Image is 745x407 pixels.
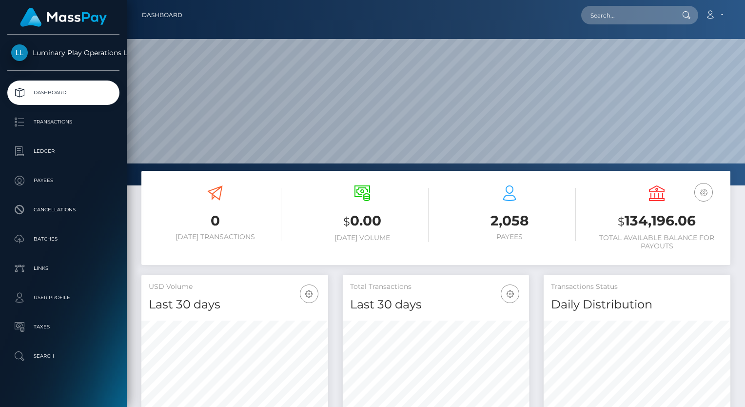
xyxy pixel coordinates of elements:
[7,81,119,105] a: Dashboard
[350,296,522,313] h4: Last 30 days
[11,232,116,246] p: Batches
[618,215,625,228] small: $
[11,261,116,276] p: Links
[7,285,119,310] a: User Profile
[7,198,119,222] a: Cancellations
[590,234,723,250] h6: Total Available Balance for Payouts
[551,296,723,313] h4: Daily Distribution
[7,344,119,368] a: Search
[296,211,429,231] h3: 0.00
[11,320,116,334] p: Taxes
[551,282,723,292] h5: Transactions Status
[581,6,673,24] input: Search...
[11,203,116,217] p: Cancellations
[11,115,116,129] p: Transactions
[443,233,576,241] h6: Payees
[149,233,281,241] h6: [DATE] Transactions
[443,211,576,230] h3: 2,058
[7,139,119,163] a: Ledger
[350,282,522,292] h5: Total Transactions
[149,282,321,292] h5: USD Volume
[11,144,116,159] p: Ledger
[7,227,119,251] a: Batches
[11,173,116,188] p: Payees
[149,211,281,230] h3: 0
[7,48,119,57] span: Luminary Play Operations Limited
[11,85,116,100] p: Dashboard
[149,296,321,313] h4: Last 30 days
[142,5,182,25] a: Dashboard
[7,110,119,134] a: Transactions
[590,211,723,231] h3: 134,196.06
[11,290,116,305] p: User Profile
[11,349,116,364] p: Search
[7,256,119,281] a: Links
[7,168,119,193] a: Payees
[11,44,28,61] img: Luminary Play Operations Limited
[20,8,107,27] img: MassPay Logo
[343,215,350,228] small: $
[7,315,119,339] a: Taxes
[296,234,429,242] h6: [DATE] Volume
